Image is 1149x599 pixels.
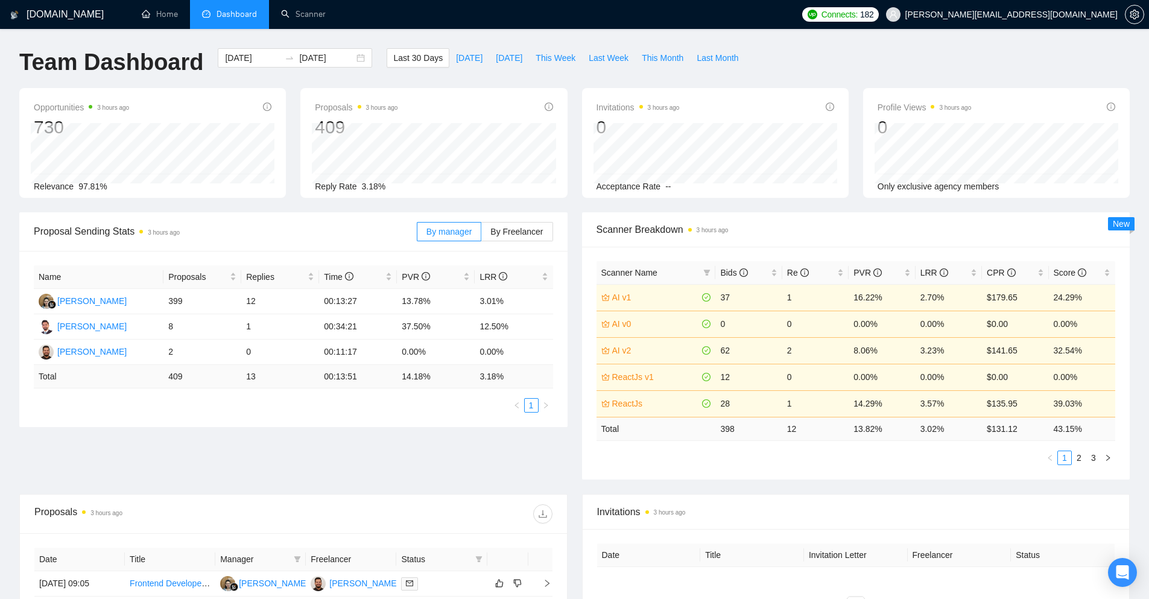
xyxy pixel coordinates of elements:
span: mail [406,580,413,587]
button: download [533,504,552,524]
a: ES[PERSON_NAME] [220,578,308,588]
img: ES [39,294,54,309]
time: 3 hours ago [366,104,398,111]
th: Date [34,548,125,571]
span: Only exclusive agency members [878,182,999,191]
a: searchScanner [281,9,326,19]
span: to [285,53,294,63]
td: 2.70% [916,284,982,311]
td: 13 [241,365,319,388]
td: 399 [163,289,241,314]
th: Date [597,544,701,567]
th: Manager [215,548,306,571]
li: 1 [1057,451,1072,465]
td: 2 [782,337,849,364]
span: dashboard [202,10,210,18]
td: 8.06% [849,337,915,364]
span: crown [601,320,610,328]
td: 3.23% [916,337,982,364]
span: Acceptance Rate [597,182,661,191]
span: LRR [480,272,507,282]
span: filter [294,556,301,563]
span: info-circle [800,268,809,277]
span: info-circle [940,268,948,277]
time: 3 hours ago [939,104,971,111]
span: Scanner Breakdown [597,222,1116,237]
img: FM [39,319,54,334]
span: info-circle [545,103,553,111]
td: Total [597,417,716,440]
td: 3.01% [475,289,552,314]
div: 0 [597,116,680,139]
span: CPR [987,268,1015,277]
span: info-circle [1078,268,1086,277]
span: Last Week [589,51,628,65]
div: [PERSON_NAME] [57,345,127,358]
button: like [492,576,507,591]
img: upwork-logo.png [808,10,817,19]
input: End date [299,51,354,65]
span: Manager [220,553,289,566]
span: Connects: [821,8,858,21]
img: AA [39,344,54,360]
td: 16.22% [849,284,915,311]
td: 32.54% [1049,337,1115,364]
td: 12 [715,364,782,390]
td: 12 [782,417,849,440]
span: left [513,402,521,409]
a: AI v0 [612,317,700,331]
span: 182 [860,8,873,21]
span: left [1046,454,1054,461]
a: 3 [1087,451,1100,464]
h1: Team Dashboard [19,48,203,77]
img: logo [10,5,19,25]
span: right [542,402,549,409]
div: [PERSON_NAME] [239,577,308,590]
img: gigradar-bm.png [48,300,56,309]
span: crown [601,293,610,302]
span: Proposal Sending Stats [34,224,417,239]
th: Replies [241,265,319,289]
span: Time [324,272,353,282]
div: 730 [34,116,129,139]
span: By manager [426,227,472,236]
span: Re [787,268,809,277]
a: AI v1 [612,291,700,304]
span: Profile Views [878,100,972,115]
td: 1 [782,390,849,417]
div: Open Intercom Messenger [1108,558,1137,587]
button: Last Month [690,48,745,68]
td: $0.00 [982,311,1048,337]
td: 12.50% [475,314,552,340]
th: Title [700,544,804,567]
time: 3 hours ago [148,229,180,236]
button: left [1043,451,1057,465]
a: 1 [525,399,538,412]
span: [DATE] [456,51,483,65]
td: 13.78% [397,289,475,314]
td: 37 [715,284,782,311]
li: 3 [1086,451,1101,465]
span: user [889,10,897,19]
span: right [1104,454,1112,461]
td: 3.18 % [475,365,552,388]
span: Invitations [597,504,1115,519]
td: Total [34,365,163,388]
a: homeHome [142,9,178,19]
span: Relevance [34,182,74,191]
th: Freelancer [306,548,396,571]
button: right [539,398,553,413]
li: 2 [1072,451,1086,465]
button: left [510,398,524,413]
td: 0.00% [1049,311,1115,337]
span: check-circle [702,346,711,355]
a: FM[PERSON_NAME] [39,321,127,331]
td: $ 131.12 [982,417,1048,440]
img: ES [220,576,235,591]
td: 12 [241,289,319,314]
span: Score [1054,268,1086,277]
td: $141.65 [982,337,1048,364]
button: Last Week [582,48,635,68]
td: 398 [715,417,782,440]
button: right [1101,451,1115,465]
